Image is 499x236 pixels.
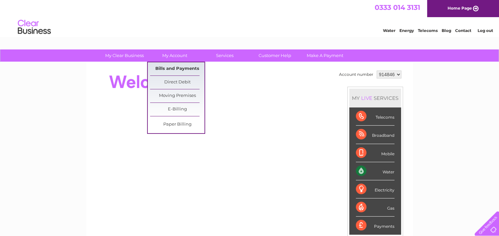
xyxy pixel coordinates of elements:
a: Telecoms [418,28,438,33]
div: Telecoms [356,107,394,126]
div: Broadband [356,126,394,144]
a: 0333 014 3131 [375,3,420,12]
div: Electricity [356,180,394,198]
a: Direct Debit [150,76,204,89]
a: Contact [455,28,471,33]
div: Payments [356,217,394,234]
div: Gas [356,198,394,217]
div: Mobile [356,144,394,162]
td: Account number [337,69,375,80]
div: Clear Business is a trading name of Verastar Limited (registered in [GEOGRAPHIC_DATA] No. 3667643... [94,4,406,32]
a: Customer Help [248,49,302,62]
a: Services [198,49,252,62]
a: My Clear Business [97,49,152,62]
a: Make A Payment [298,49,352,62]
a: Water [383,28,395,33]
a: Blog [442,28,451,33]
a: E-Billing [150,103,204,116]
a: Log out [477,28,493,33]
img: logo.png [17,17,51,37]
div: MY SERVICES [349,89,401,107]
a: My Account [147,49,202,62]
a: Paper Billing [150,118,204,131]
a: Energy [399,28,414,33]
a: Bills and Payments [150,62,204,75]
a: Moving Premises [150,89,204,103]
div: LIVE [360,95,374,101]
div: Water [356,162,394,180]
